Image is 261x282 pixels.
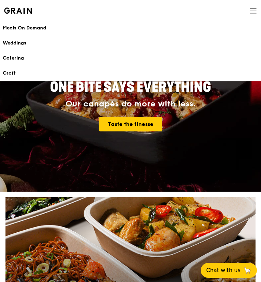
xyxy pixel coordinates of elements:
a: Taste the finesse [99,117,162,131]
span: ONE BITE SAYS EVERYTHING [50,79,211,95]
div: Meals On Demand [3,25,258,31]
button: Chat with us🦙 [201,263,257,278]
div: Catering [3,55,258,62]
span: 🦙 [243,266,251,274]
a: Catering [3,51,258,66]
div: Weddings [3,40,258,47]
a: Weddings [3,36,258,51]
span: Chat with us [206,266,240,274]
a: Craft [3,66,258,81]
img: Grain [4,8,32,14]
div: Craft [3,70,258,77]
div: Our canapés do more with less. [33,99,228,109]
